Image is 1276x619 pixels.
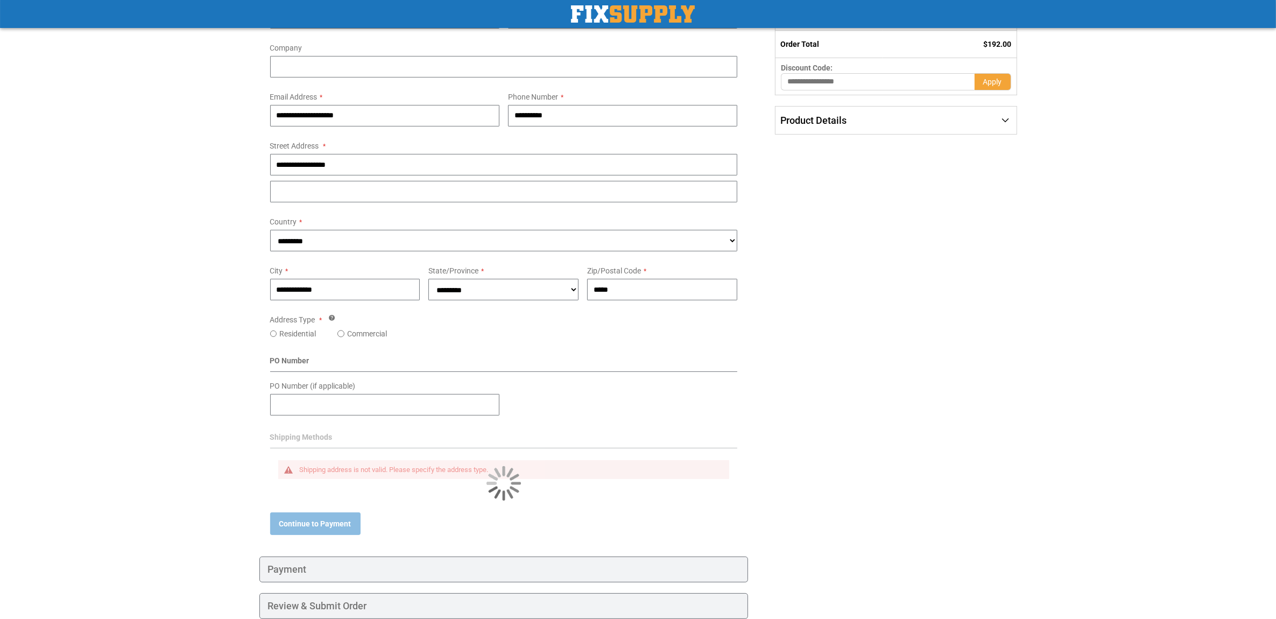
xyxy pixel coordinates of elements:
[270,266,283,275] span: City
[347,328,387,339] label: Commercial
[270,93,318,101] span: Email Address
[780,40,819,48] strong: Order Total
[508,93,558,101] span: Phone Number
[270,142,319,150] span: Street Address
[270,217,297,226] span: Country
[571,5,695,23] img: Fix Industrial Supply
[487,466,521,501] img: Loading...
[259,557,749,582] div: Payment
[428,266,478,275] span: State/Province
[975,73,1011,90] button: Apply
[781,64,833,72] span: Discount Code:
[780,115,847,126] span: Product Details
[270,382,356,390] span: PO Number (if applicable)
[571,5,695,23] a: store logo
[984,40,1012,48] span: $192.00
[259,593,749,619] div: Review & Submit Order
[279,328,316,339] label: Residential
[270,315,315,324] span: Address Type
[983,78,1002,86] span: Apply
[270,355,738,372] div: PO Number
[270,44,302,52] span: Company
[587,266,641,275] span: Zip/Postal Code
